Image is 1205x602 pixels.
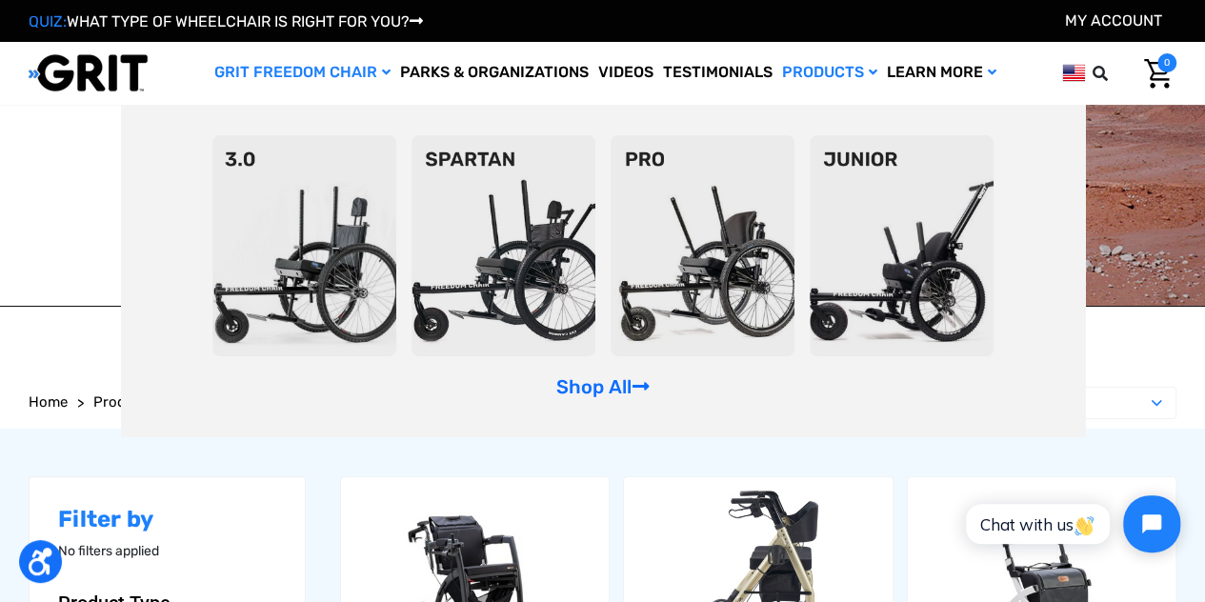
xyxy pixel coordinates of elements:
img: us.png [1062,61,1085,85]
span: QUIZ: [29,12,67,30]
a: Parks & Organizations [395,42,593,104]
img: GRIT All-Terrain Wheelchair and Mobility Equipment [29,53,148,92]
img: Cart [1144,59,1172,89]
a: Cart with 0 items [1130,53,1176,93]
h2: Filter by [58,506,276,533]
img: junior-chair.png [810,135,994,356]
a: Shop All [555,375,649,398]
p: No filters applied [58,541,276,561]
span: Home [29,393,68,411]
a: Testimonials [658,42,777,104]
img: spartan2.png [412,135,595,356]
span: 0 [1157,53,1176,72]
iframe: Tidio Chat [945,479,1196,569]
img: 3point0.png [212,135,396,356]
img: pro-chair.png [611,135,794,356]
a: GRIT Freedom Chair [210,42,395,104]
a: Products [777,42,882,104]
a: Products [93,391,155,413]
a: Account [1065,11,1162,30]
span: Products [93,393,155,411]
input: Search [1101,53,1130,93]
a: Home [29,391,68,413]
a: Videos [593,42,658,104]
a: QUIZ:WHAT TYPE OF WHEELCHAIR IS RIGHT FOR YOU? [29,12,423,30]
a: Learn More [882,42,1001,104]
